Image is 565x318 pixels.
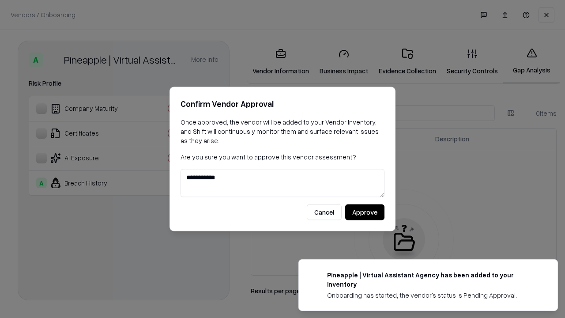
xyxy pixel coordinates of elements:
[309,270,320,281] img: trypineapple.com
[307,204,342,220] button: Cancel
[345,204,384,220] button: Approve
[181,152,384,162] p: Are you sure you want to approve this vendor assessment?
[181,98,384,110] h2: Confirm Vendor Approval
[327,291,536,300] div: Onboarding has started, the vendor's status is Pending Approval.
[327,270,536,289] div: Pineapple | Virtual Assistant Agency has been added to your inventory
[181,117,384,145] p: Once approved, the vendor will be added to your Vendor Inventory, and Shift will continuously mon...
